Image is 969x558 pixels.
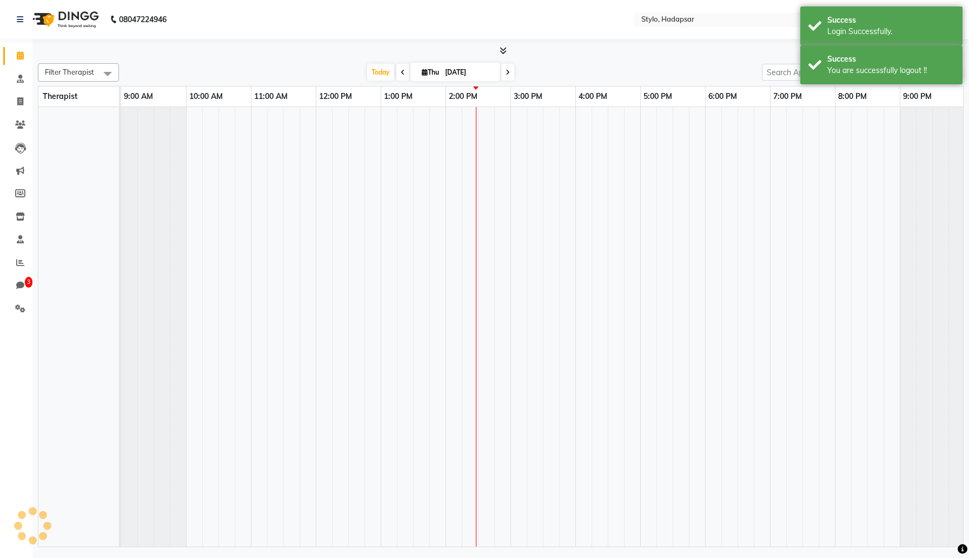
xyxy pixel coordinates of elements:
div: You are successfully logout !! [827,65,954,76]
div: Success [827,15,954,26]
a: 2:00 PM [446,89,480,104]
span: Therapist [43,91,77,101]
span: Filter Therapist [45,68,94,76]
span: Thu [419,68,442,76]
div: Success [827,54,954,65]
a: 3:00 PM [511,89,545,104]
a: 3 [3,277,29,295]
input: Search Appointment [762,64,857,81]
a: 6:00 PM [706,89,740,104]
a: 9:00 PM [900,89,934,104]
a: 10:00 AM [187,89,225,104]
b: 08047224946 [119,4,167,35]
a: 9:00 AM [121,89,156,104]
a: 1:00 PM [381,89,415,104]
a: 11:00 AM [251,89,290,104]
a: 12:00 PM [316,89,355,104]
span: Today [367,64,394,81]
img: logo [28,4,102,35]
div: Login Successfully. [827,26,954,37]
a: 7:00 PM [771,89,805,104]
input: 2025-09-04 [442,64,496,81]
a: 5:00 PM [641,89,675,104]
a: 8:00 PM [835,89,870,104]
span: 3 [25,277,32,288]
a: 4:00 PM [576,89,610,104]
